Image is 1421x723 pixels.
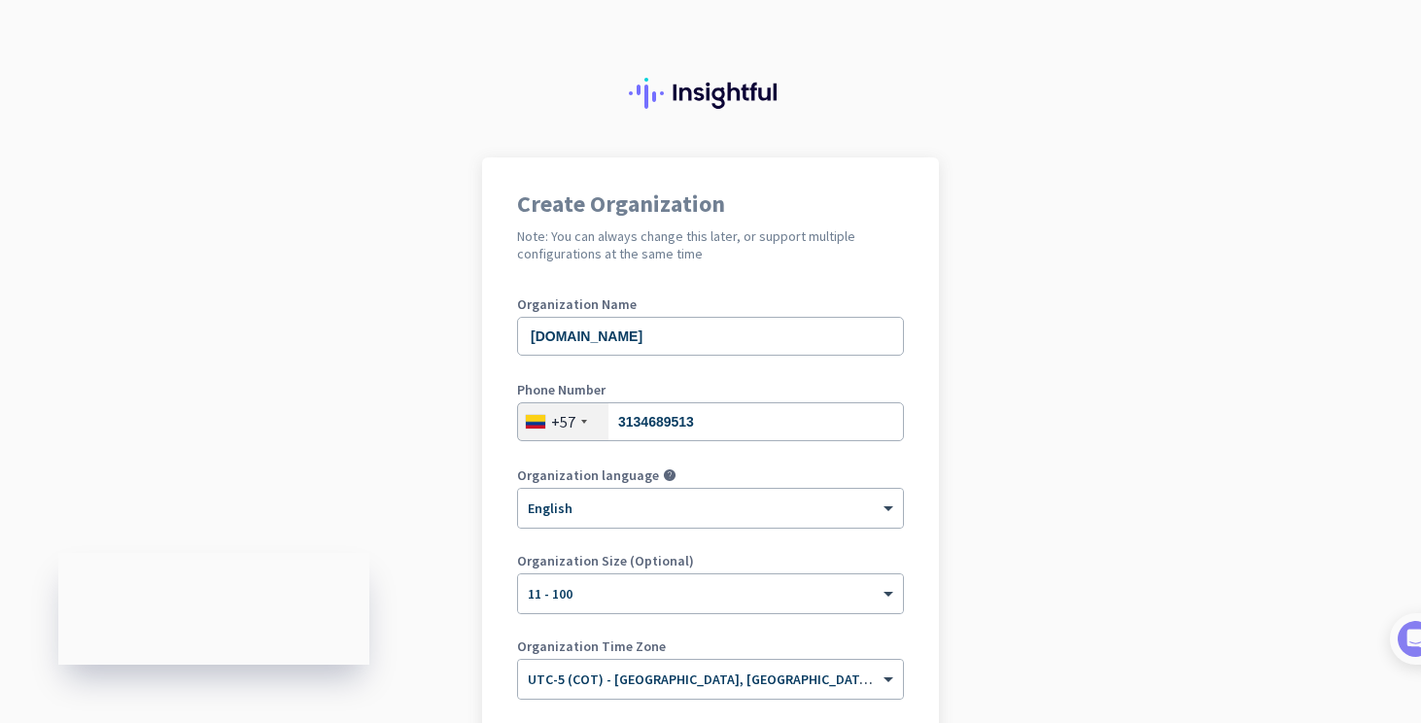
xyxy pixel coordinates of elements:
[517,554,904,568] label: Organization Size (Optional)
[629,78,792,109] img: Insightful
[517,192,904,216] h1: Create Organization
[663,468,676,482] i: help
[517,468,659,482] label: Organization language
[58,553,369,665] iframe: Insightful Status
[517,317,904,356] input: What is the name of your organization?
[517,402,904,441] input: 601 2345678
[551,412,575,431] div: +57
[517,227,904,262] h2: Note: You can always change this later, or support multiple configurations at the same time
[517,297,904,311] label: Organization Name
[517,639,904,653] label: Organization Time Zone
[517,383,904,396] label: Phone Number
